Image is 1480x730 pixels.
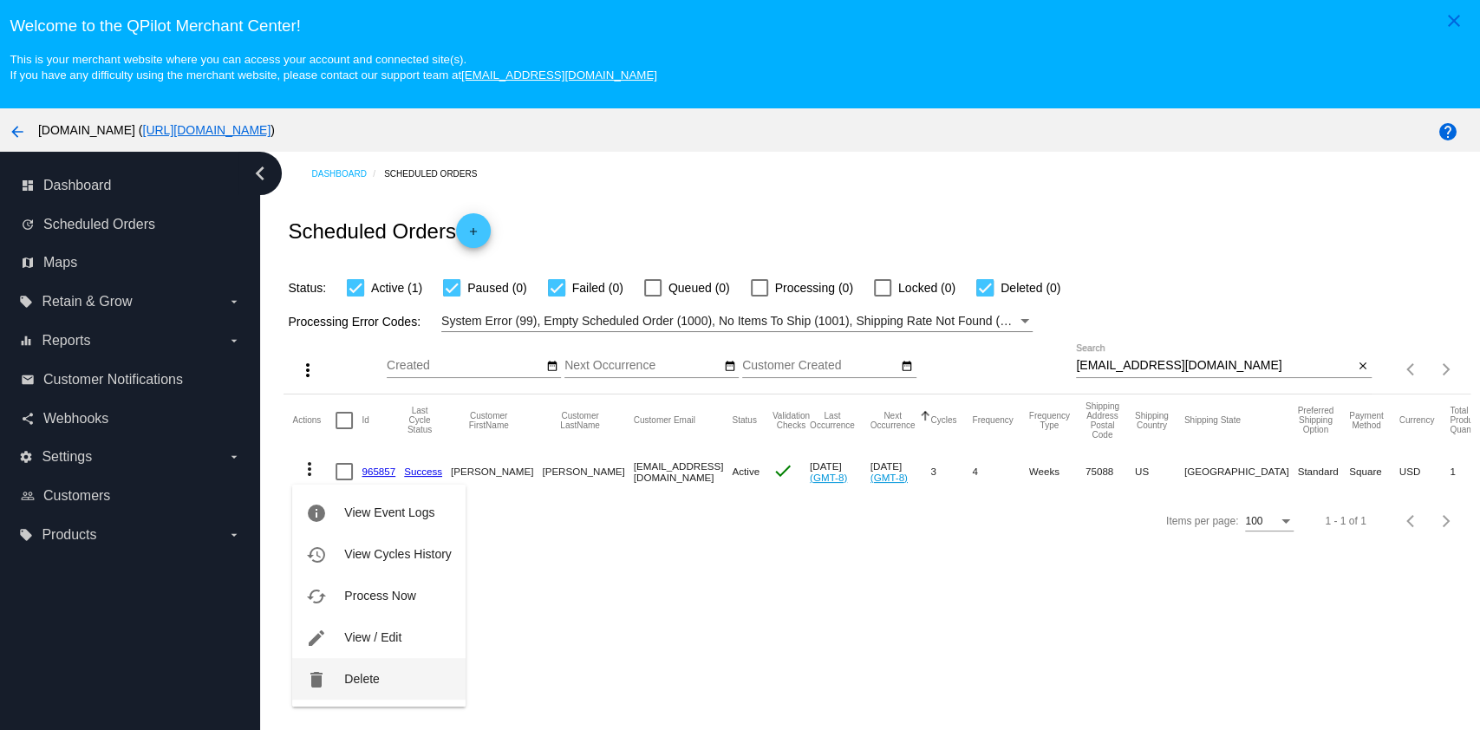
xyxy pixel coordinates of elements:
mat-icon: info [306,503,327,524]
span: Process Now [344,589,415,603]
span: View Event Logs [344,505,434,519]
mat-icon: edit [306,628,327,649]
span: View Cycles History [344,547,451,561]
mat-icon: history [306,544,327,565]
mat-icon: delete [306,669,327,690]
span: Delete [344,672,379,686]
span: View / Edit [344,630,401,644]
mat-icon: cached [306,586,327,607]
